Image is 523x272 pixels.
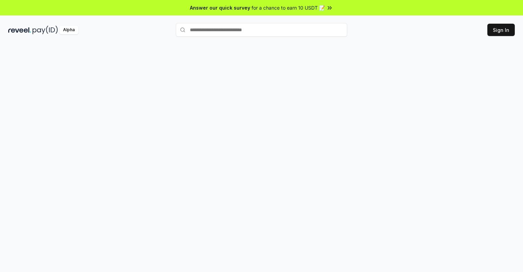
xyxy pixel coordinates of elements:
[59,26,78,34] div: Alpha
[8,26,31,34] img: reveel_dark
[190,4,250,11] span: Answer our quick survey
[487,24,515,36] button: Sign In
[252,4,325,11] span: for a chance to earn 10 USDT 📝
[33,26,58,34] img: pay_id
